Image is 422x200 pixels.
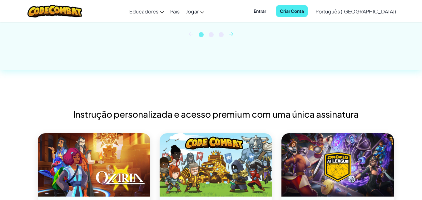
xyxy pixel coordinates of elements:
[27,5,82,17] img: Logotipo do CodeCombat
[126,3,167,20] a: Educadores
[186,8,199,15] font: Jogar
[276,5,308,17] button: Criar Conta
[160,133,272,197] img: Imagem para ilustrar o CodeCombat
[250,5,270,17] button: Entrar
[312,3,399,20] a: Português ([GEOGRAPHIC_DATA])
[183,3,207,20] a: Jogar
[221,33,224,41] font: 3
[73,109,359,120] font: Instrução personalizada e acesso premium com uma única assinatura
[167,3,183,20] a: Pais
[199,32,204,37] button: 1
[201,33,203,41] font: 1
[209,32,214,37] button: 2
[280,8,304,14] font: Criar Conta
[129,8,158,15] font: Educadores
[315,8,396,15] font: Português ([GEOGRAPHIC_DATA])
[38,133,150,197] img: Imagem para ilustrar Ozaria
[281,133,394,197] img: Imagem para ilustrar a AI League Sports
[170,8,180,15] font: Pais
[254,8,266,14] font: Entrar
[211,33,214,41] font: 2
[219,32,224,37] button: 3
